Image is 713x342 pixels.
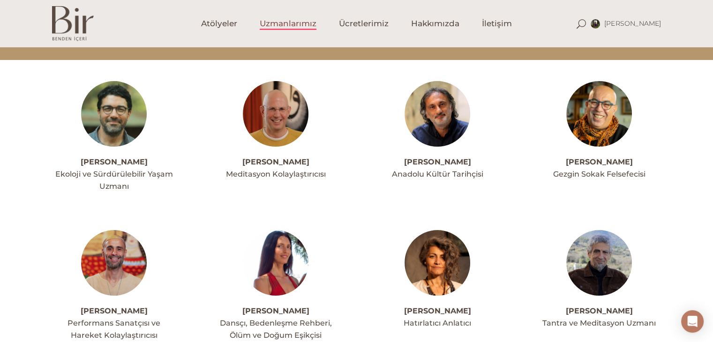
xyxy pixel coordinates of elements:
[201,18,237,29] span: Atölyeler
[566,306,633,315] a: [PERSON_NAME]
[243,81,308,147] img: meditasyon-ahmet-1-300x300.jpg
[81,306,148,315] a: [PERSON_NAME]
[81,81,147,147] img: ahmetacarprofil--300x300.jpg
[681,310,704,333] div: Open Intercom Messenger
[260,18,316,29] span: Uzmanlarımız
[55,170,173,191] span: Ekoloji ve Sürdürülebilir Yaşam Uzmanı
[392,170,483,178] span: Anadolu Kültür Tarihçisi
[68,319,160,340] span: Performans Sanatçısı ve Hareket Kolaylaştırıcısı
[339,18,389,29] span: Ücretlerimiz
[566,157,633,166] a: [PERSON_NAME]
[542,319,656,327] span: Tantra ve Meditasyon Uzmanı
[566,81,632,147] img: alinakiprofil--300x300.jpg
[404,306,471,315] a: [PERSON_NAME]
[591,19,600,29] img: inbound5720259253010107926.jpg
[411,18,459,29] span: Hakkımızda
[482,18,512,29] span: İletişim
[404,157,471,166] a: [PERSON_NAME]
[553,170,645,178] span: Gezgin Sokak Felsefecisi
[566,230,632,296] img: Koray_Arham_Mincinozlu_002_copy-300x300.jpg
[226,170,326,178] span: Meditasyon Kolaylaştırıcısı
[404,319,471,327] span: Hatırlatıcı Anlatıcı
[242,157,309,166] a: [PERSON_NAME]
[220,319,332,340] span: Dansçı, Bedenleşme Rehberi, Ölüm ve Doğum Eşikçisi
[242,306,309,315] a: [PERSON_NAME]
[604,19,661,28] span: [PERSON_NAME]
[81,230,147,296] img: alperakprofil-300x300.jpg
[81,157,148,166] a: [PERSON_NAME]
[405,81,470,147] img: Ali_Canip_Olgunlu_003_copy-300x300.jpg
[405,230,470,296] img: arbilprofilfoto-300x300.jpg
[243,230,308,296] img: amberprofil1-300x300.jpg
